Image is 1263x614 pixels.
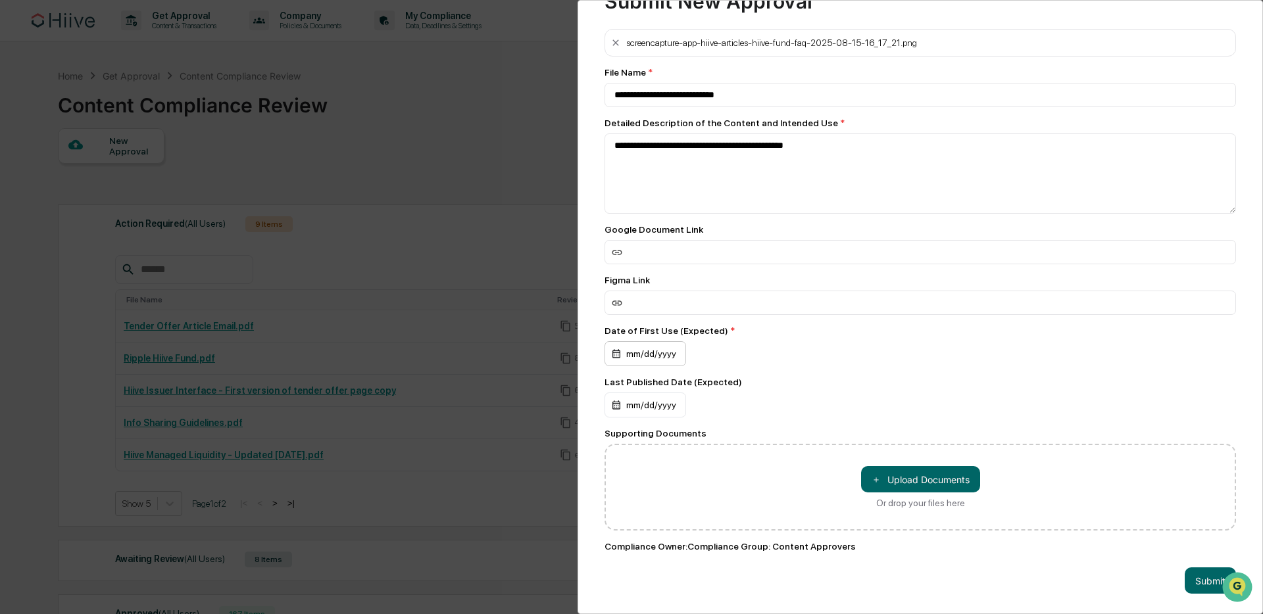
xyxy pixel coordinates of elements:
span: Data Lookup [26,191,83,204]
button: Submit [1185,567,1236,594]
div: 🗄️ [95,167,106,177]
div: 🖐️ [13,167,24,177]
div: We're available if you need us! [45,114,166,124]
a: 🗄️Attestations [90,160,168,184]
button: Or drop your files here [861,466,980,492]
div: Last Published Date (Expected) [605,377,1236,387]
a: Powered byPylon [93,222,159,233]
button: Start new chat [224,105,239,120]
div: Start new chat [45,101,216,114]
iframe: Open customer support [1221,571,1256,606]
span: ＋ [872,473,881,486]
div: File Name [605,67,1236,78]
a: 🖐️Preclearance [8,160,90,184]
img: 1746055101610-c473b297-6a78-478c-a979-82029cc54cd1 [13,101,37,124]
div: Compliance Owner : Compliance Group: Content Approvers [605,541,1236,552]
div: Detailed Description of the Content and Intended Use [605,118,1236,128]
span: Pylon [131,223,159,233]
p: How can we help? [13,28,239,49]
div: Supporting Documents [605,428,1236,438]
span: Preclearance [26,166,85,179]
div: mm/dd/yyyy [605,392,686,417]
div: Or drop your files here [876,498,965,508]
div: Figma Link [605,275,1236,285]
div: Date of First Use (Expected) [605,325,1236,336]
a: 🔎Data Lookup [8,185,88,209]
input: Clear [34,60,217,74]
div: screencapture-app-hiive-articles-hiive-fund-faq-2025-08-15-16_17_21.png [626,37,917,48]
div: mm/dd/yyyy [605,341,686,366]
div: Google Document Link [605,224,1236,235]
span: Attestations [109,166,163,179]
div: 🔎 [13,192,24,202]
